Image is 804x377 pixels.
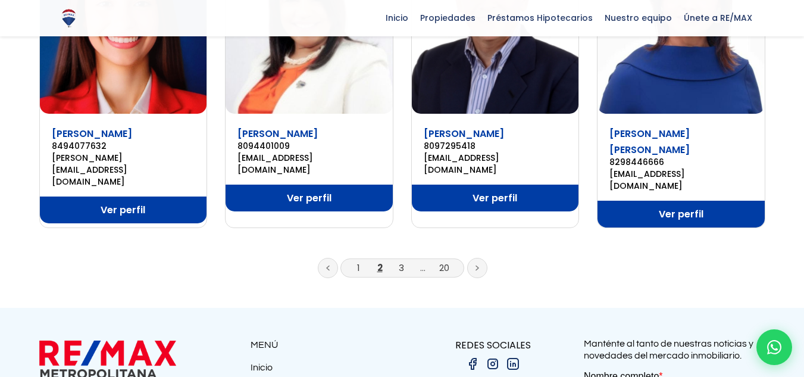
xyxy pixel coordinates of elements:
[237,127,318,141] a: [PERSON_NAME]
[420,261,426,274] a: ...
[402,338,584,353] p: REDES SOCIALES
[52,127,132,141] a: [PERSON_NAME]
[52,152,195,188] a: [PERSON_NAME][EMAIL_ADDRESS][DOMAIN_NAME]
[597,201,765,228] a: Ver perfil
[481,9,599,27] span: Préstamos Hipotecarios
[584,338,765,362] p: Manténte al tanto de nuestras noticias y novedades del mercado inmobiliario.
[424,140,567,152] a: 8097295418
[439,261,449,274] a: 20
[52,140,195,152] a: 8494077632
[412,185,579,211] a: Ver perfil
[237,152,381,176] a: [EMAIL_ADDRESS][DOMAIN_NAME]
[424,127,504,141] a: [PERSON_NAME]
[678,9,758,27] span: Únete a RE/MAX
[226,185,393,211] a: Ver perfil
[237,140,381,152] a: 8094401009
[377,261,383,274] a: 2
[609,156,753,168] a: 8298446666
[414,9,481,27] span: Propiedades
[399,261,404,274] a: 3
[424,152,567,176] a: [EMAIL_ADDRESS][DOMAIN_NAME]
[609,168,753,192] a: [EMAIL_ADDRESS][DOMAIN_NAME]
[506,357,520,371] img: linkedin.png
[58,8,79,29] img: Logo de REMAX
[465,357,480,371] img: facebook.png
[251,338,402,353] p: MENÚ
[599,9,678,27] span: Nuestro equipo
[380,9,414,27] span: Inicio
[486,357,500,371] img: instagram.png
[357,261,360,274] a: 1
[609,127,690,157] a: [PERSON_NAME] [PERSON_NAME]
[40,197,207,223] a: Ver perfil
